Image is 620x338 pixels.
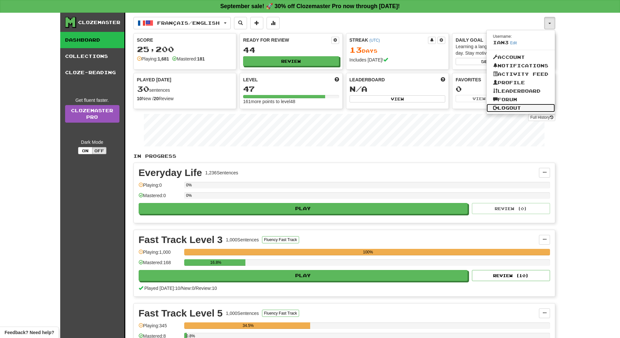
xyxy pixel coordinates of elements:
[350,57,446,63] div: Includes [DATE]!
[262,310,299,317] button: Fluency Fast Track
[139,322,181,333] div: Playing: 345
[369,38,380,43] a: (UTC)
[65,139,119,145] div: Dark Mode
[456,43,552,56] div: Learning a language requires practice every day. Stay motivated!
[172,56,205,62] div: Mastered:
[234,17,247,29] button: Search sentences
[158,56,169,61] strong: 1,681
[456,58,552,65] button: Seta dailygoal
[226,310,259,317] div: 1,000 Sentences
[139,249,181,260] div: Playing: 1,000
[60,64,124,81] a: Cloze-Reading
[262,236,299,243] button: Fluency Fast Track
[487,95,555,104] a: Forum
[60,32,124,48] a: Dashboard
[180,286,182,291] span: /
[510,41,517,45] a: Edit
[197,56,205,61] strong: 181
[60,48,124,64] a: Collections
[350,84,367,93] span: N/A
[137,76,172,83] span: Played [DATE]
[487,61,555,70] a: Notifications
[182,286,195,291] span: New: 0
[472,203,550,214] button: Review (0)
[205,169,238,176] div: 1,236 Sentences
[335,76,339,83] span: Score more points to level up
[350,45,362,54] span: 13
[139,308,223,318] div: Fast Track Level 5
[65,97,119,103] div: Get fluent faster.
[137,45,233,53] div: 25,200
[456,85,552,93] div: 0
[137,84,149,93] span: 30
[456,37,552,43] div: Daily Goal
[487,104,555,112] a: Logout
[137,37,233,43] div: Score
[186,259,246,266] div: 16.8%
[220,3,400,9] strong: September sale! 🚀 30% off Clozemaster Pro now through [DATE]!
[487,78,555,87] a: Profile
[196,286,217,291] span: Review: 10
[472,270,550,281] button: Review (10)
[243,85,339,93] div: 47
[139,270,468,281] button: Play
[139,182,181,193] div: Playing: 0
[243,37,331,43] div: Ready for Review
[78,19,120,26] div: Clozemaster
[154,96,159,101] strong: 20
[226,237,259,243] div: 1,000 Sentences
[139,259,181,270] div: Mastered: 168
[487,87,555,95] a: Leaderboard
[139,192,181,203] div: Mastered: 0
[487,53,555,61] a: Account
[157,20,220,26] span: Français / English
[493,40,509,45] span: ian3
[456,95,503,102] button: View
[243,76,258,83] span: Level
[267,17,280,29] button: More stats
[243,98,339,105] div: 161 more points to level 48
[137,56,169,62] div: Playing:
[137,85,233,93] div: sentences
[5,329,54,336] span: Open feedback widget
[441,76,445,83] span: This week in points, UTC
[137,96,142,101] strong: 10
[133,153,555,159] p: In Progress
[350,76,385,83] span: Leaderboard
[144,286,180,291] span: Played [DATE]: 10
[139,235,223,245] div: Fast Track Level 3
[139,168,202,178] div: Everyday Life
[65,105,119,123] a: ClozemasterPro
[250,17,263,29] button: Add sentence to collection
[350,95,446,102] button: View
[456,76,552,83] div: Favorites
[186,249,550,255] div: 100%
[137,95,233,102] div: New / Review
[528,114,555,121] button: Full History
[243,56,339,66] button: Review
[133,17,231,29] button: Français/English
[350,37,428,43] div: Streak
[350,46,446,54] div: Day s
[194,286,196,291] span: /
[487,70,555,78] a: Activity Feed
[139,203,468,214] button: Play
[92,147,106,154] button: Off
[186,322,310,329] div: 34.5%
[493,34,512,39] small: Username:
[243,46,339,54] div: 44
[78,147,92,154] button: On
